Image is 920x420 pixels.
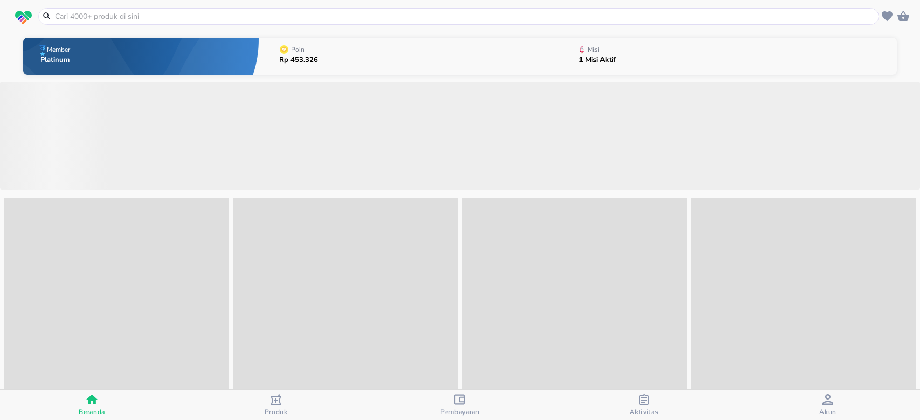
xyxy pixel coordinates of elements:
p: Poin [291,46,305,53]
span: Pembayaran [440,408,480,416]
p: Rp 453.326 [279,57,318,64]
button: Akun [736,390,920,420]
span: Beranda [79,408,105,416]
button: Pembayaran [368,390,552,420]
span: Akun [819,408,836,416]
p: Misi [587,46,599,53]
p: Member [47,46,70,53]
p: Platinum [40,57,72,64]
button: Produk [184,390,368,420]
button: Misi1 Misi Aktif [556,35,897,78]
button: Aktivitas [552,390,736,420]
span: Produk [265,408,288,416]
button: PoinRp 453.326 [259,35,556,78]
span: Aktivitas [630,408,658,416]
button: MemberPlatinum [23,35,259,78]
p: 1 Misi Aktif [579,57,616,64]
input: Cari 4000+ produk di sini [54,11,876,22]
img: logo_swiperx_s.bd005f3b.svg [15,11,32,25]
